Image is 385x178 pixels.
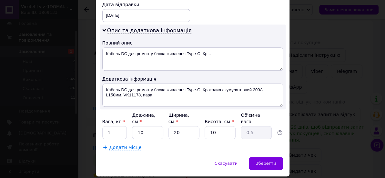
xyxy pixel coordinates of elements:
span: Скасувати [215,161,238,166]
label: Вага, кг [102,119,125,124]
label: Висота, см [205,119,234,124]
div: Повний опис [102,40,283,46]
textarea: Кабель DC для ремонту блока живлення Type-C; Кр... [102,47,283,71]
div: Дата відправки [102,1,190,8]
label: Ширина, см [168,113,189,124]
label: Довжина, см [132,113,155,124]
span: Опис та додаткова інформація [107,27,192,34]
div: Додаткова інформація [102,76,283,82]
span: Зберегти [256,161,276,166]
div: Об'ємна вага [241,112,272,125]
span: Додати місце [109,145,142,150]
textarea: Кабель DC для ремонту блока живлення Type-C; Крокодил акумуляторний 200А L150мм, VK11178, пара [102,84,283,107]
